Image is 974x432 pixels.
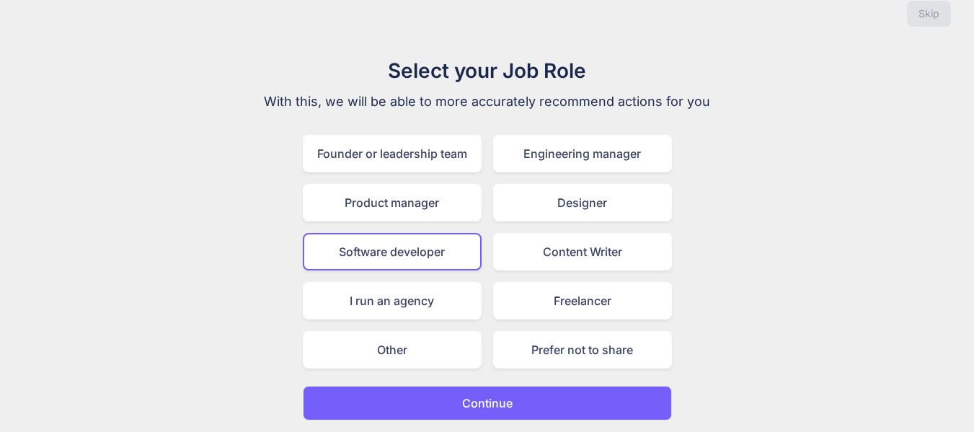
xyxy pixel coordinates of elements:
p: With this, we will be able to more accurately recommend actions for you [245,92,730,112]
button: Continue [303,386,672,420]
div: Software developer [303,233,482,270]
div: Content Writer [493,233,672,270]
div: I run an agency [303,282,482,319]
p: Continue [462,394,513,412]
h1: Select your Job Role [245,56,730,86]
div: Engineering manager [493,135,672,172]
div: Product manager [303,184,482,221]
button: Skip [907,1,951,27]
div: Prefer not to share [493,331,672,369]
div: Designer [493,184,672,221]
div: Other [303,331,482,369]
div: Founder or leadership team [303,135,482,172]
div: Freelancer [493,282,672,319]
